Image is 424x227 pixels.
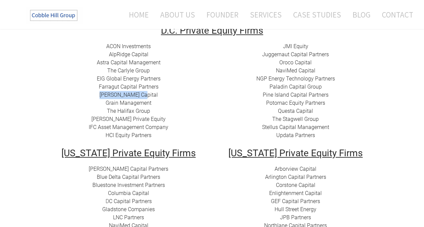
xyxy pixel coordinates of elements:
u: [US_STATE] Private Equity Firms [228,148,363,159]
a: Home [119,6,154,24]
a: ​Astra Capital Management [97,59,161,66]
a: [PERSON_NAME] Capital Partners [89,166,168,172]
a: ​Enlightenment Capital [269,190,322,196]
a: Corstone Capital [276,182,315,188]
u: D.C. Private Equity Firms [161,25,263,36]
div: ​​ ​​​ [50,42,207,139]
a: HCI Equity Partners [106,132,151,138]
a: About Us [155,6,200,24]
a: Blue Delta Capital Partners [97,174,160,180]
a: The Halifax Group [107,108,150,114]
a: JPB Partners [280,214,311,221]
a: Arborview Capital [275,166,316,172]
a: GEF Capital Partners [271,198,320,204]
a: Gladstone Companies [102,206,155,213]
a: Oroco Capital [279,59,312,66]
a: Services [245,6,287,24]
a: [PERSON_NAME] Private Equity​ [91,116,166,122]
a: The Stagwell Group [272,116,319,122]
a: Farragut Capital Partners [99,84,159,90]
a: NaviMed Capital [276,67,315,74]
a: JMI Equity [283,43,308,50]
a: The Carlyle Group [107,67,150,74]
a: Arlington Capital Partners​ [265,174,326,180]
a: ACON Investments [106,43,151,50]
a: ​[PERSON_NAME] Capital [100,92,158,98]
a: Pine Island Capital Partners [263,92,329,98]
a: Grain Management [106,100,151,106]
a: Case Studies [288,6,346,24]
a: NGP Energy Technology Partners [256,75,335,82]
a: Stellus Capital Management [262,124,329,130]
a: EIG Global Energy Partners [97,75,161,82]
a: Columbia Capital [108,190,149,196]
a: LNC Partners [113,214,144,221]
a: Paladin Capital Group [270,84,322,90]
u: [US_STATE] Private Equity Firms [61,148,196,159]
img: The Cobble Hill Group LLC [26,7,83,24]
a: Juggernaut Capital Partners [262,51,329,58]
a: ​AlpRidge Capital [109,51,148,58]
a: ​Potomac Equity Partners [266,100,325,106]
a: Founder [201,6,244,24]
a: IFC Asset Management Company [89,124,168,130]
a: Hull Street Energy [275,206,316,213]
a: ​Bluestone Investment Partners [92,182,165,188]
a: Questa Capital [278,108,313,114]
a: Contact [377,6,413,24]
a: Updata Partners [276,132,315,138]
a: C Capital Partners [109,198,152,204]
a: Blog [347,6,375,24]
